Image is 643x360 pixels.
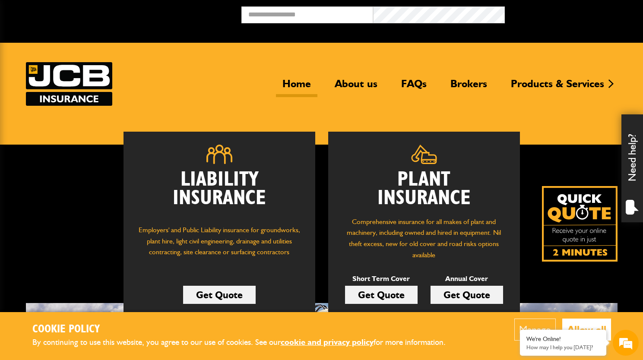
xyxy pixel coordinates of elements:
p: Annual Cover [431,273,503,284]
a: FAQs [395,77,433,97]
a: Get your insurance quote isn just 2-minutes [542,186,618,262]
p: Comprehensive insurance for all makes of plant and machinery, including owned and hired in equipm... [341,216,507,260]
img: Quick Quote [542,186,618,262]
a: Get Quote [431,286,503,304]
a: Products & Services [504,77,611,97]
div: We're Online! [526,335,600,343]
a: Brokers [444,77,494,97]
a: About us [328,77,384,97]
h2: Cookie Policy [32,323,460,336]
p: By continuing to use this website, you agree to our use of cookies. See our for more information. [32,336,460,349]
a: cookie and privacy policy [281,337,374,347]
a: Home [276,77,317,97]
p: How may I help you today? [526,344,600,351]
button: Broker Login [505,6,637,20]
h2: Liability Insurance [136,171,302,216]
p: Short Term Cover [345,273,418,284]
a: Get Quote [183,286,256,304]
a: JCB Insurance Services [26,62,112,106]
button: Manage [514,319,556,341]
img: JCB Insurance Services logo [26,62,112,106]
a: Get Quote [345,286,418,304]
button: Allow all [562,319,611,341]
div: Need help? [621,114,643,222]
p: Employers' and Public Liability insurance for groundworks, plant hire, light civil engineering, d... [136,224,302,266]
h2: Plant Insurance [341,171,507,208]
